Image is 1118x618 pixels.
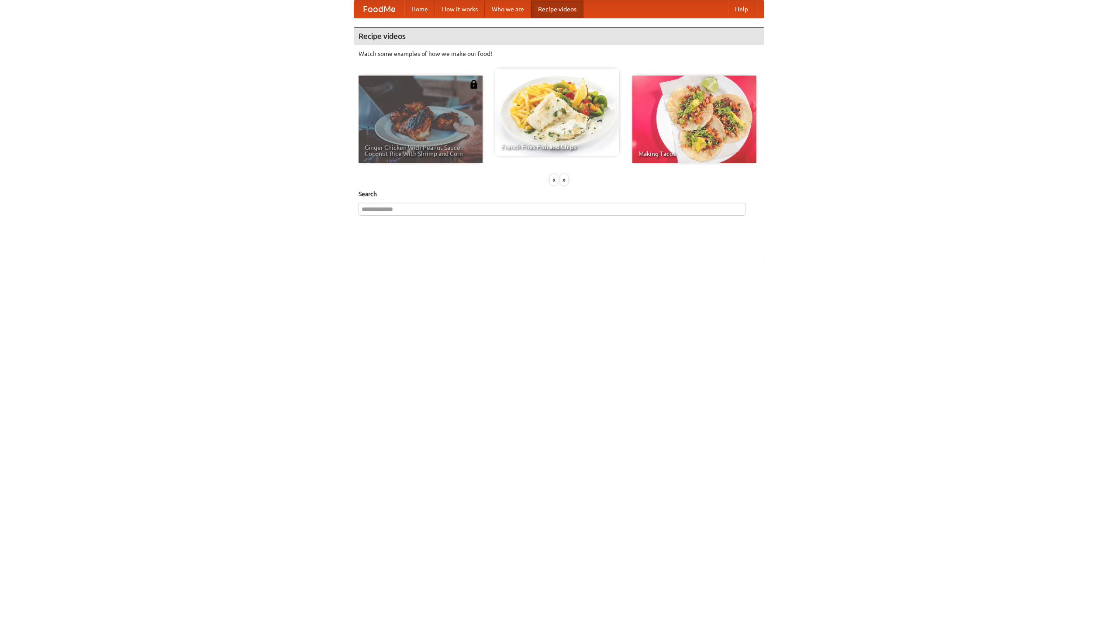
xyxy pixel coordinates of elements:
div: « [550,174,558,185]
a: Home [404,0,435,18]
span: Making Tacos [638,151,750,157]
a: Help [728,0,755,18]
a: Making Tacos [632,76,756,163]
span: French Fries Fish and Chips [501,144,613,150]
a: How it works [435,0,485,18]
a: Recipe videos [531,0,583,18]
div: » [560,174,568,185]
p: Watch some examples of how we make our food! [359,49,759,58]
a: Who we are [485,0,531,18]
img: 483408.png [469,80,478,89]
h4: Recipe videos [354,28,764,45]
a: FoodMe [354,0,404,18]
h5: Search [359,190,759,198]
a: French Fries Fish and Chips [495,69,619,156]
